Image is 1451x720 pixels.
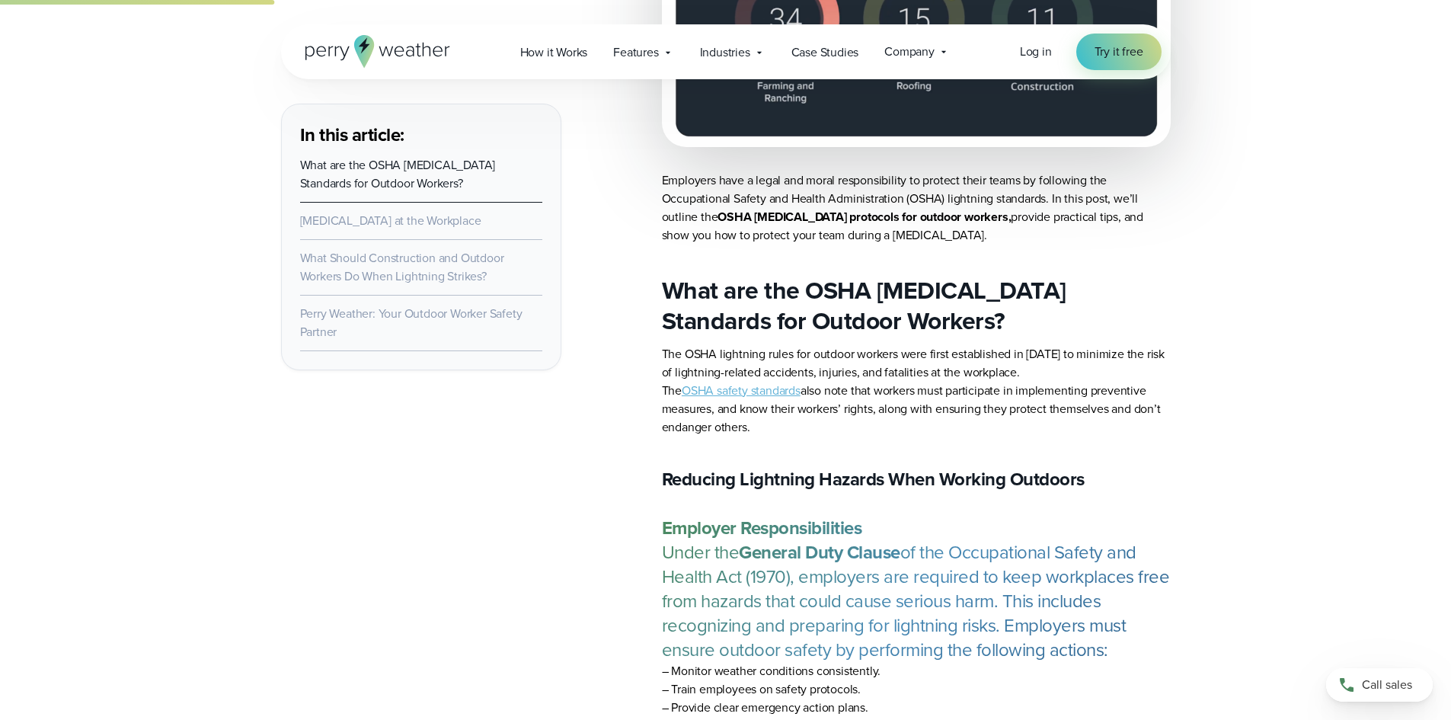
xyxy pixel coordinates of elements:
[662,345,1171,437] p: The OSHA lightning rules for outdoor workers were first established in [DATE] to minimize the ris...
[300,123,542,147] h3: In this article:
[662,662,1171,680] li: – Monitor weather conditions consistently.
[300,249,504,285] a: What Should Construction and Outdoor Workers Do When Lightning Strikes?
[1326,668,1433,702] a: Call sales
[300,156,496,192] a: What are the OSHA [MEDICAL_DATA] Standards for Outdoor Workers?
[662,680,1171,699] li: – Train employees on safety protocols.
[1362,676,1412,694] span: Call sales
[300,305,523,341] a: Perry Weather: Your Outdoor Worker Safety Partner
[662,514,862,542] strong: Employer Responsibilities
[300,212,481,229] a: [MEDICAL_DATA] at the Workplace
[1095,43,1143,61] span: Try it free
[662,516,1171,662] p: Under the of the Occupational Safety and Health Act (1970), employers are required to keep workpl...
[700,43,750,62] span: Industries
[682,382,801,399] a: OSHA safety standards
[613,43,658,62] span: Features
[1020,43,1052,61] a: Log in
[662,699,1171,717] li: – Provide clear emergency action plans.
[739,539,900,566] strong: General Duty Clause
[884,43,935,61] span: Company
[662,171,1171,245] p: Employers have a legal and moral responsibility to protect their teams by following the Occupatio...
[791,43,859,62] span: Case Studies
[778,37,872,68] a: Case Studies
[507,37,601,68] a: How it Works
[1020,43,1052,60] span: Log in
[1076,34,1162,70] a: Try it free
[662,272,1066,339] strong: What are the OSHA [MEDICAL_DATA] Standards for Outdoor Workers?
[520,43,588,62] span: How it Works
[718,208,1011,226] strong: OSHA [MEDICAL_DATA] protocols for outdoor workers,
[662,467,1171,491] h3: Reducing Lightning Hazards When Working Outdoors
